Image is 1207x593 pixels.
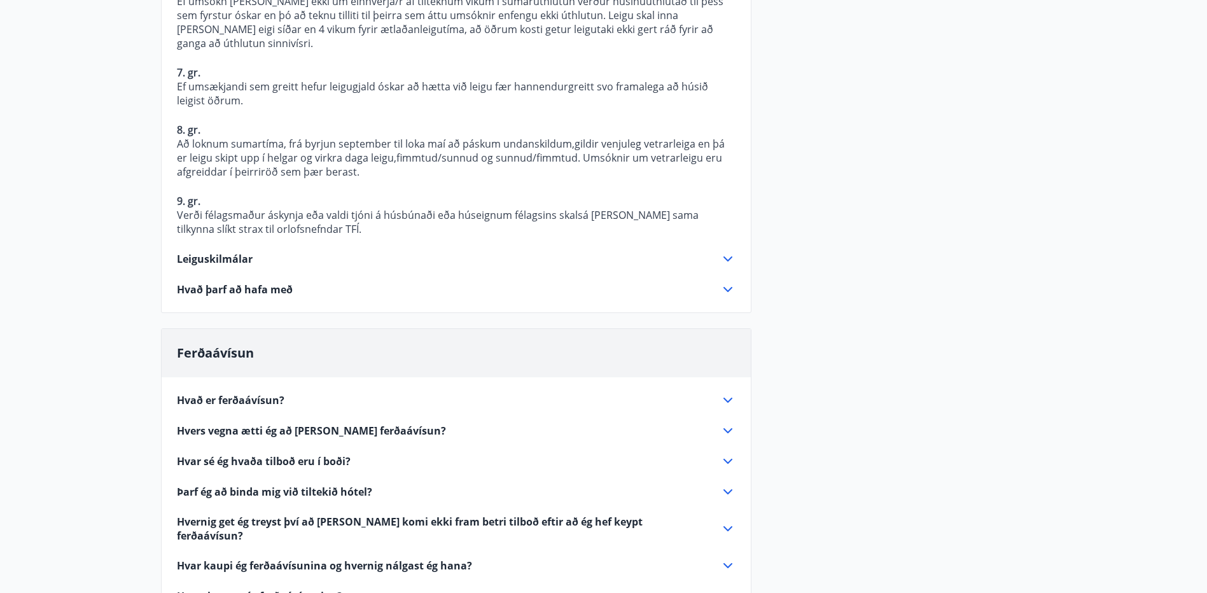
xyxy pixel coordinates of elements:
span: Leiguskilmálar [177,252,253,266]
div: Hvar kaupi ég ferðaávísunina og hvernig nálgast ég hana? [177,558,736,573]
strong: 9. gr. [177,194,200,208]
p: Ef umsækjandi sem greitt hefur leigugjald óskar að hætta við leigu fær hannendurgreitt svo framal... [177,80,736,108]
strong: 8. gr. [177,123,200,137]
p: Verði félagsmaður áskynja eða valdi tjóni á húsbúnaði eða húseignum félagsins skalsá [PERSON_NAME... [177,208,736,236]
span: Hvað þarf að hafa með [177,283,293,296]
span: Hvers vegna ætti ég að [PERSON_NAME] ferðaávísun? [177,424,446,438]
span: Ferðaávísun [177,344,254,361]
div: Hvað þarf að hafa með [177,282,736,297]
div: Hvað er ferðaávísun? [177,393,736,408]
div: Þarf ég að binda mig við tiltekið hótel? [177,484,736,499]
span: Hvar kaupi ég ferðaávísunina og hvernig nálgast ég hana? [177,559,472,573]
div: Hvernig get ég treyst því að [PERSON_NAME] komi ekki fram betri tilboð eftir að ég hef keypt ferð... [177,515,736,543]
span: Þarf ég að binda mig við tiltekið hótel? [177,485,372,499]
div: Hvar sé ég hvaða tilboð eru í boði? [177,454,736,469]
div: Leiguskilmálar [177,251,736,267]
span: Hvernig get ég treyst því að [PERSON_NAME] komi ekki fram betri tilboð eftir að ég hef keypt ferð... [177,515,705,543]
strong: 7. gr. [177,66,200,80]
div: Hvers vegna ætti ég að [PERSON_NAME] ferðaávísun? [177,423,736,438]
span: Hvað er ferðaávísun? [177,393,284,407]
span: Hvar sé ég hvaða tilboð eru í boði? [177,454,351,468]
p: Að loknum sumartíma, frá byrjun september til loka maí að páskum undanskildum,gildir venjuleg vet... [177,137,736,179]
